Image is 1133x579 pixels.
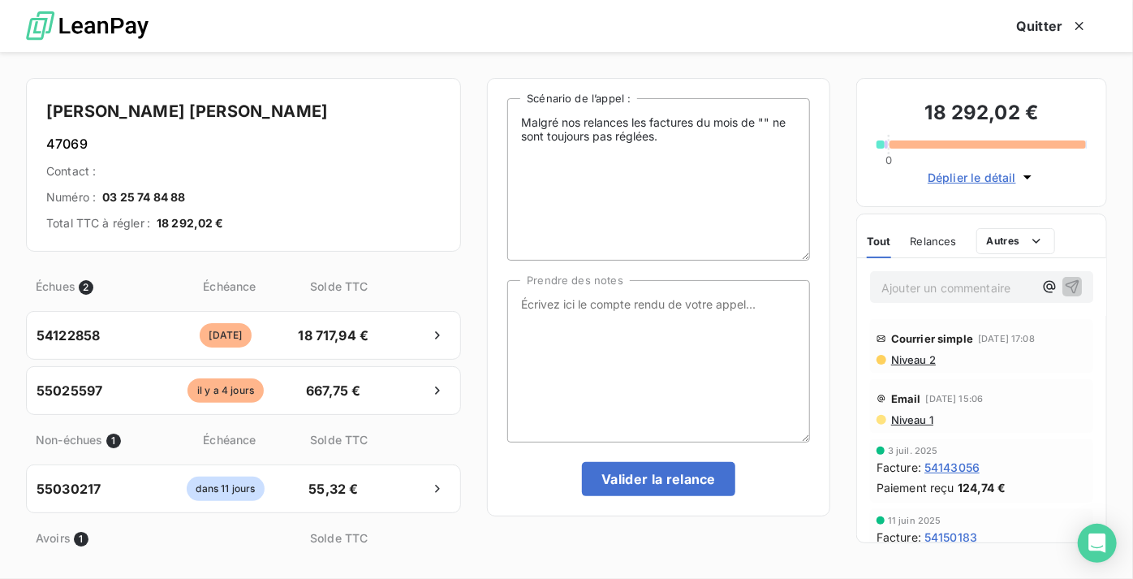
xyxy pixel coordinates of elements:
[26,4,149,49] img: logo LeanPay
[296,278,381,295] span: Solde TTC
[923,168,1040,187] button: Déplier le détail
[1078,524,1117,563] div: Open Intercom Messenger
[36,431,103,448] span: Non-échues
[166,431,294,448] span: Échéance
[891,332,973,345] span: Courrier simple
[924,529,977,546] span: 54150183
[926,394,984,404] span: [DATE] 15:06
[187,378,264,403] span: il y a 4 jours
[877,98,1087,131] h3: 18 292,02 €
[291,381,376,400] span: 667,75 €
[877,459,921,476] span: Facture :
[296,529,381,547] span: Solde TTC
[888,446,938,456] span: 3 juil. 2025
[46,134,441,153] h6: 47069
[582,462,735,496] button: Valider la relance
[291,326,376,345] span: 18 717,94 €
[46,163,96,179] span: Contact :
[885,153,892,166] span: 0
[891,392,921,405] span: Email
[890,413,933,426] span: Niveau 1
[36,529,71,547] span: Avoirs
[37,479,101,499] span: 55030217
[978,334,1035,344] span: [DATE] 17:08
[79,280,93,295] span: 2
[291,479,376,499] span: 55,32 €
[928,169,1016,186] span: Déplier le détail
[911,235,957,248] span: Relances
[976,228,1055,254] button: Autres
[958,479,1006,496] span: 124,74 €
[200,323,252,348] span: [DATE]
[46,215,150,231] span: Total TTC à régler :
[74,532,88,547] span: 1
[867,235,891,248] span: Tout
[890,353,936,366] span: Niveau 2
[102,189,185,205] span: 03 25 74 84 88
[46,98,441,124] h4: [PERSON_NAME] [PERSON_NAME]
[37,326,100,345] span: 54122858
[924,459,980,476] span: 54143056
[36,278,75,295] span: Échues
[507,98,810,261] textarea: Malgré nos relances les factures du mois de "" ne sont toujours pas réglées.
[166,278,294,295] span: Échéance
[187,477,265,501] span: dans 11 jours
[37,381,102,400] span: 55025597
[106,434,121,448] span: 1
[296,431,381,448] span: Solde TTC
[877,529,921,546] span: Facture :
[46,189,96,205] span: Numéro :
[157,215,224,231] span: 18 292,02 €
[877,479,954,496] span: Paiement reçu
[997,9,1107,43] button: Quitter
[888,516,941,525] span: 11 juin 2025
